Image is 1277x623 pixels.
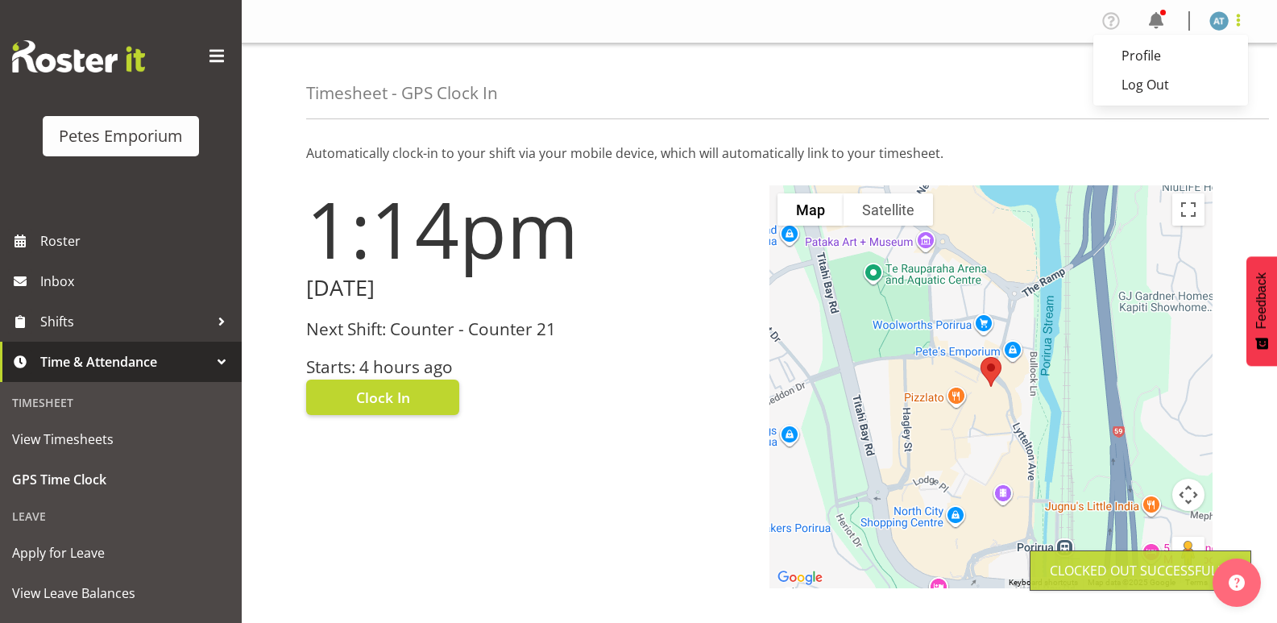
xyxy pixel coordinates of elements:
[1246,256,1277,366] button: Feedback - Show survey
[1050,561,1231,580] div: Clocked out Successfully
[12,467,230,492] span: GPS Time Clock
[777,193,844,226] button: Show street map
[40,309,209,334] span: Shifts
[4,419,238,459] a: View Timesheets
[306,358,750,376] h3: Starts: 4 hours ago
[4,386,238,419] div: Timesheet
[12,541,230,565] span: Apply for Leave
[306,84,498,102] h4: Timesheet - GPS Clock In
[1254,272,1269,329] span: Feedback
[1172,537,1204,569] button: Drag Pegman onto the map to open Street View
[40,269,234,293] span: Inbox
[1209,11,1229,31] img: alex-micheal-taniwha5364.jpg
[1172,193,1204,226] button: Toggle fullscreen view
[1093,70,1248,99] a: Log Out
[12,427,230,451] span: View Timesheets
[306,185,750,272] h1: 1:14pm
[12,40,145,73] img: Rosterit website logo
[4,533,238,573] a: Apply for Leave
[306,320,750,338] h3: Next Shift: Counter - Counter 21
[773,567,827,588] img: Google
[844,193,933,226] button: Show satellite imagery
[306,143,1213,163] p: Automatically clock-in to your shift via your mobile device, which will automatically link to you...
[1229,575,1245,591] img: help-xxl-2.png
[4,573,238,613] a: View Leave Balances
[306,380,459,415] button: Clock In
[1009,577,1078,588] button: Keyboard shortcuts
[40,350,209,374] span: Time & Attendance
[4,459,238,500] a: GPS Time Clock
[306,276,750,301] h2: [DATE]
[12,581,230,605] span: View Leave Balances
[356,387,410,408] span: Clock In
[1172,479,1204,511] button: Map camera controls
[40,229,234,253] span: Roster
[1093,41,1248,70] a: Profile
[773,567,827,588] a: Open this area in Google Maps (opens a new window)
[4,500,238,533] div: Leave
[59,124,183,148] div: Petes Emporium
